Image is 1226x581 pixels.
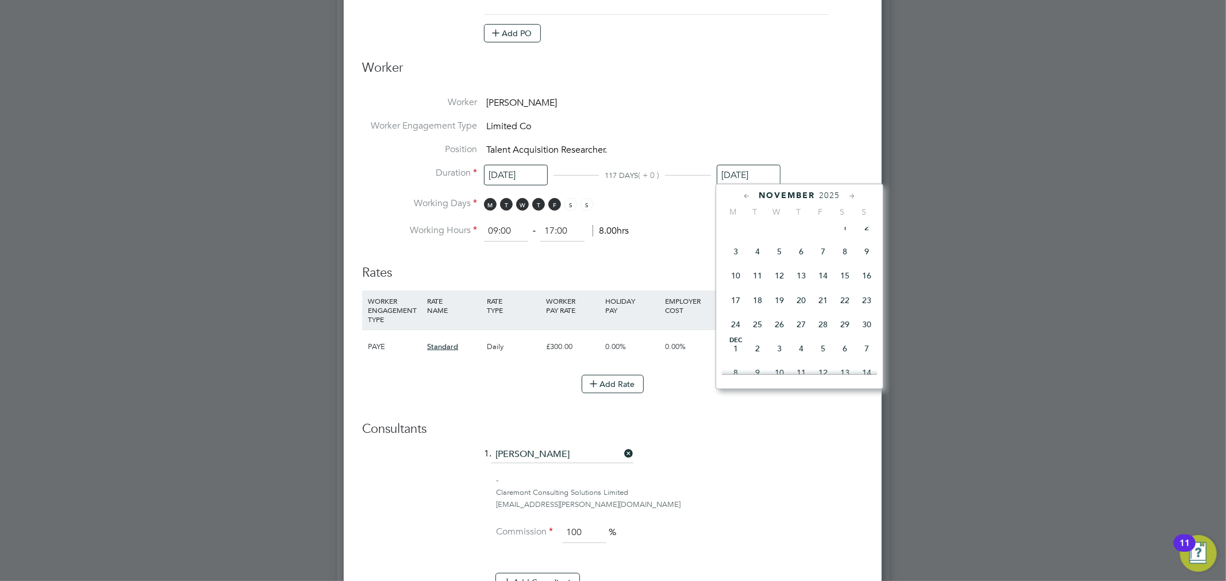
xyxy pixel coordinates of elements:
[484,24,541,42] button: Add PO
[543,290,602,320] div: WORKER PAY RATE
[362,167,477,179] label: Duration
[747,241,768,262] span: 4
[484,198,497,211] span: M
[812,265,834,286] span: 14
[362,96,477,109] label: Worker
[362,253,863,281] h3: Rates
[820,191,840,200] span: 2025
[834,216,856,238] span: 1
[747,338,768,359] span: 2
[831,207,853,217] span: S
[427,342,458,351] span: Standard
[812,241,834,262] span: 7
[486,97,557,109] span: [PERSON_NAME]
[725,338,747,359] span: 1
[638,170,659,180] span: ( + 0 )
[606,342,627,351] span: 0.00%
[759,191,816,200] span: November
[491,446,633,463] input: Search for...
[484,330,543,363] div: Daily
[362,197,477,210] label: Working Days
[856,338,878,359] span: 7
[790,313,812,335] span: 27
[362,224,477,237] label: Working Hours
[496,499,863,511] div: [EMAIL_ADDRESS][PERSON_NAME][DOMAIN_NAME]
[856,289,878,311] span: 23
[766,207,787,217] span: W
[768,313,790,335] span: 26
[362,421,863,437] h3: Consultants
[812,338,834,359] span: 5
[496,475,863,487] div: -
[744,207,766,217] span: T
[362,144,477,156] label: Position
[1180,535,1217,572] button: Open Resource Center, 11 new notifications
[768,338,790,359] span: 3
[593,225,629,237] span: 8.00hrs
[768,241,790,262] span: 5
[790,289,812,311] span: 20
[540,221,585,242] input: 17:00
[609,526,616,538] span: %
[665,342,686,351] span: 0.00%
[790,241,812,262] span: 6
[834,313,856,335] span: 29
[853,207,875,217] span: S
[582,375,644,393] button: Add Rate
[790,338,812,359] span: 4
[365,290,424,330] div: WORKER ENGAGEMENT TYPE
[424,290,483,320] div: RATE NAME
[495,526,553,538] label: Commission
[725,362,747,384] span: 8
[834,289,856,311] span: 22
[725,313,747,335] span: 24
[834,338,856,359] span: 6
[725,338,747,343] span: Dec
[834,265,856,286] span: 15
[856,313,878,335] span: 30
[362,446,863,475] li: 1.
[1179,543,1190,558] div: 11
[605,171,638,180] span: 117 DAYS
[548,198,561,211] span: F
[531,225,538,237] span: ‐
[768,362,790,384] span: 10
[856,265,878,286] span: 16
[486,121,531,132] span: Limited Co
[856,216,878,238] span: 2
[486,144,607,156] span: Talent Acquisition Researcher.
[484,165,548,186] input: Select one
[564,198,577,211] span: S
[725,289,747,311] span: 17
[725,265,747,286] span: 10
[543,330,602,363] div: £300.00
[790,265,812,286] span: 13
[809,207,831,217] span: F
[484,221,528,242] input: 08:00
[365,330,424,363] div: PAYE
[722,207,744,217] span: M
[484,290,543,320] div: RATE TYPE
[747,265,768,286] span: 11
[717,165,781,186] input: Select one
[768,289,790,311] span: 19
[812,289,834,311] span: 21
[496,487,863,499] div: Claremont Consulting Solutions Limited
[603,290,662,320] div: HOLIDAY PAY
[787,207,809,217] span: T
[790,362,812,384] span: 11
[856,241,878,262] span: 9
[362,120,477,132] label: Worker Engagement Type
[747,313,768,335] span: 25
[662,290,721,320] div: EMPLOYER COST
[581,198,593,211] span: S
[812,362,834,384] span: 12
[812,313,834,335] span: 28
[834,362,856,384] span: 13
[747,289,768,311] span: 18
[500,198,513,211] span: T
[516,198,529,211] span: W
[768,265,790,286] span: 12
[856,362,878,384] span: 14
[532,198,545,211] span: T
